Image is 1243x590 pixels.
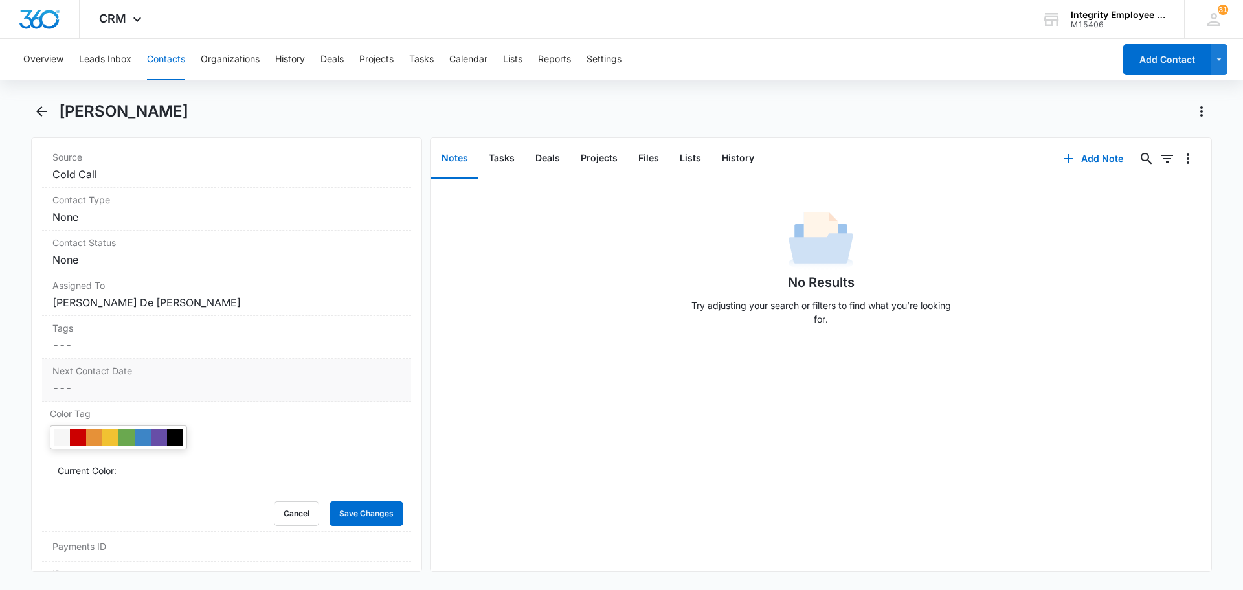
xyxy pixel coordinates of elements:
div: #674ea7 [151,429,167,446]
div: #6aa84f [118,429,135,446]
div: #CC0000 [70,429,86,446]
div: Assigned To[PERSON_NAME] De [PERSON_NAME] [42,273,411,316]
button: Reports [538,39,571,80]
div: Contact StatusNone [42,231,411,273]
button: Cancel [274,501,319,526]
div: Payments ID [42,532,411,562]
button: Lists [669,139,711,179]
button: Filters [1157,148,1178,169]
dt: ID [52,567,401,580]
div: #F6F6F6 [54,429,70,446]
button: Projects [570,139,628,179]
dd: None [52,252,401,267]
span: 31 [1218,5,1228,15]
button: Search... [1136,148,1157,169]
button: Add Contact [1123,44,1211,75]
dd: [PERSON_NAME] De [PERSON_NAME] [52,295,401,310]
dd: None [52,209,401,225]
p: Current Color: [58,464,117,477]
button: History [711,139,765,179]
label: Next Contact Date [52,364,401,378]
div: #f1c232 [102,429,118,446]
div: SourceCold Call [42,145,411,188]
label: Contact Type [52,193,401,207]
button: Contacts [147,39,185,80]
span: CRM [99,12,126,25]
div: #3d85c6 [135,429,151,446]
div: Contact TypeNone [42,188,411,231]
dd: --- [52,337,401,353]
label: Source [52,150,401,164]
button: Lists [503,39,522,80]
button: Settings [587,39,621,80]
div: #e69138 [86,429,102,446]
button: Back [31,101,51,122]
dd: --- [52,380,401,396]
label: Tags [52,321,401,335]
button: Overflow Menu [1178,148,1198,169]
div: Next Contact Date--- [42,359,411,402]
div: account name [1071,10,1165,20]
div: notifications count [1218,5,1228,15]
h1: [PERSON_NAME] [59,102,188,121]
button: Organizations [201,39,260,80]
div: Tags--- [42,316,411,359]
button: Notes [431,139,478,179]
button: Leads Inbox [79,39,131,80]
button: Overview [23,39,63,80]
button: Add Note [1050,143,1136,174]
p: Try adjusting your search or filters to find what you’re looking for. [685,299,957,326]
button: Save Changes [330,501,403,526]
label: Color Tag [50,407,403,420]
button: Calendar [449,39,487,80]
button: Projects [359,39,394,80]
dd: Cold Call [52,166,401,182]
button: Actions [1191,101,1212,122]
div: account id [1071,20,1165,29]
img: No Data [789,208,853,273]
button: History [275,39,305,80]
button: Deals [525,139,570,179]
button: Deals [320,39,344,80]
h1: No Results [788,273,855,292]
dt: Payments ID [52,539,140,553]
div: #000000 [167,429,183,446]
button: Files [628,139,669,179]
button: Tasks [409,39,434,80]
label: Assigned To [52,278,401,292]
label: Contact Status [52,236,401,249]
button: Tasks [478,139,525,179]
